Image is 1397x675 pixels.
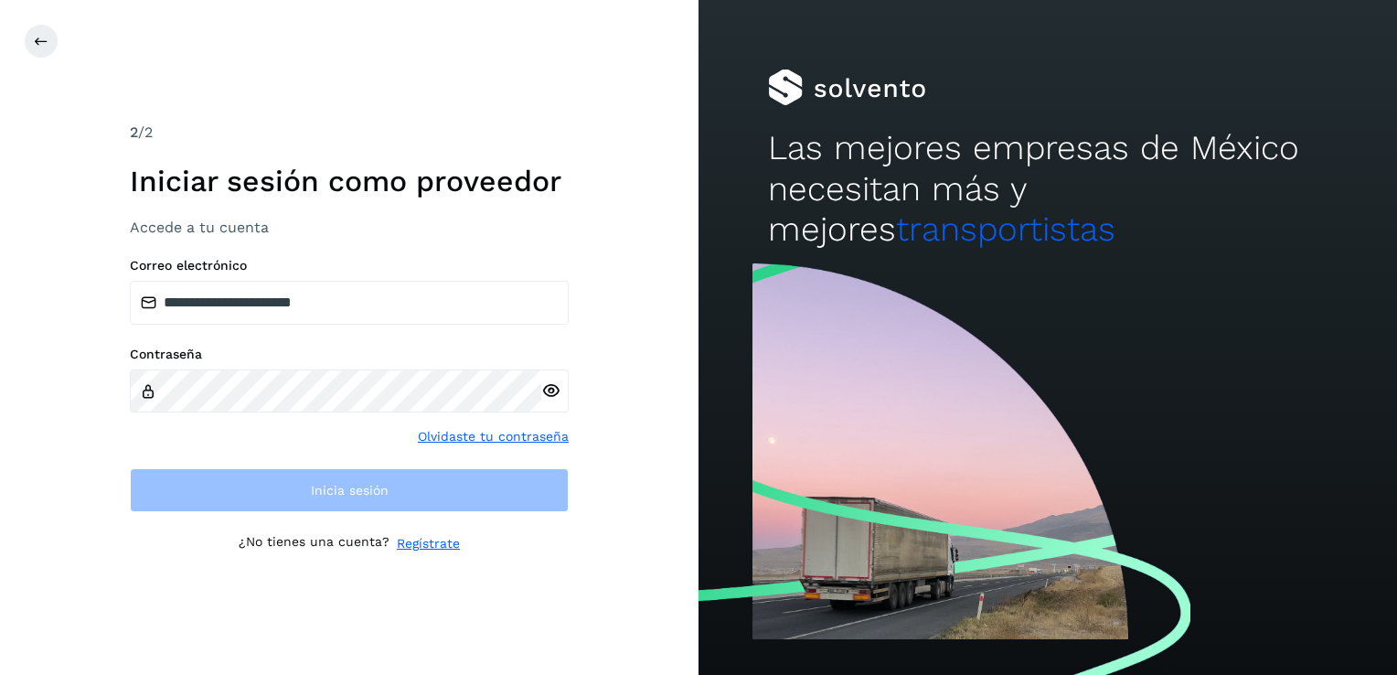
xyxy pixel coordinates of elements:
[130,123,138,141] span: 2
[130,258,569,273] label: Correo electrónico
[130,164,569,198] h1: Iniciar sesión como proveedor
[130,468,569,512] button: Inicia sesión
[130,347,569,362] label: Contraseña
[130,219,569,236] h3: Accede a tu cuenta
[418,427,569,446] a: Olvidaste tu contraseña
[311,484,389,497] span: Inicia sesión
[896,209,1115,249] span: transportistas
[397,534,460,553] a: Regístrate
[130,122,569,144] div: /2
[768,128,1327,250] h2: Las mejores empresas de México necesitan más y mejores
[239,534,389,553] p: ¿No tienes una cuenta?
